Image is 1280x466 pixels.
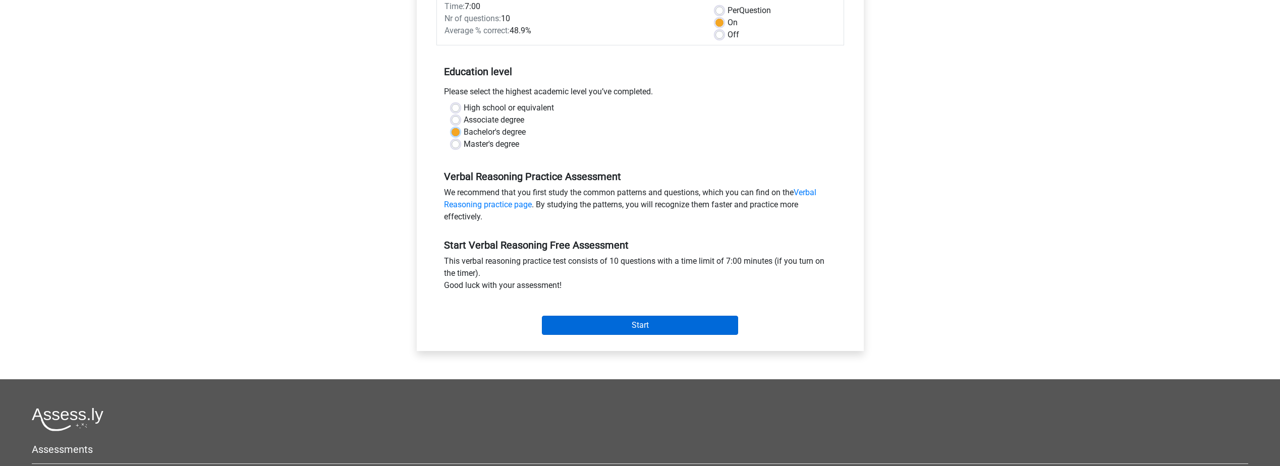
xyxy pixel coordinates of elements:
span: Per [728,6,739,15]
label: On [728,17,738,29]
label: Question [728,5,771,17]
div: 7:00 [437,1,708,13]
span: Nr of questions: [444,14,501,23]
label: Off [728,29,739,41]
span: Average % correct: [444,26,510,35]
div: This verbal reasoning practice test consists of 10 questions with a time limit of 7:00 minutes (i... [436,255,844,296]
h5: Verbal Reasoning Practice Assessment [444,170,837,183]
h5: Education level [444,62,837,82]
div: 10 [437,13,708,25]
div: We recommend that you first study the common patterns and questions, which you can find on the . ... [436,187,844,227]
div: Please select the highest academic level you’ve completed. [436,86,844,102]
input: Start [542,316,738,335]
label: Bachelor's degree [464,126,526,138]
img: Assessly logo [32,407,103,431]
span: Time: [444,2,465,11]
h5: Assessments [32,443,1248,455]
label: Associate degree [464,114,524,126]
div: 48.9% [437,25,708,37]
label: Master's degree [464,138,519,150]
label: High school or equivalent [464,102,554,114]
h5: Start Verbal Reasoning Free Assessment [444,239,837,251]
